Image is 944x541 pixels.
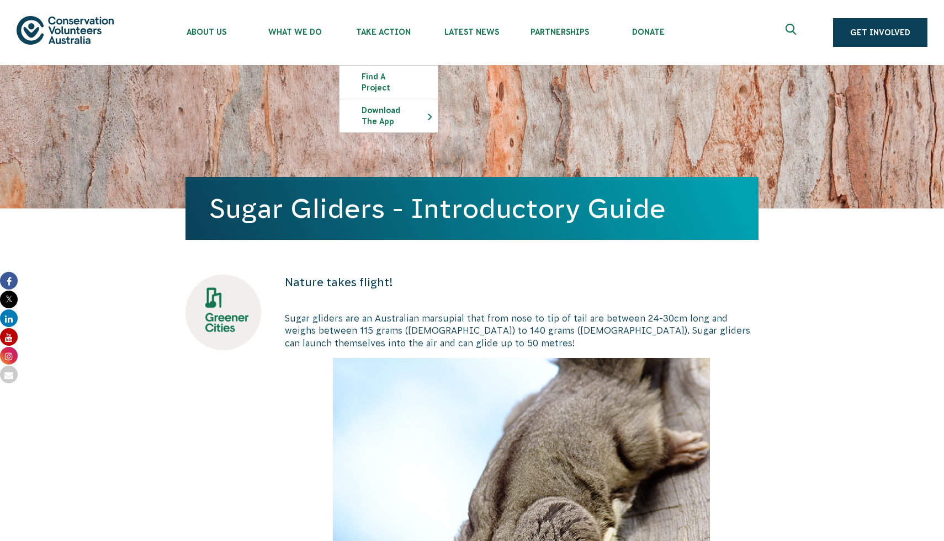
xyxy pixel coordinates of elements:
p: Nature takes flight! [285,275,759,290]
img: Greener Cities [185,275,261,350]
span: About Us [162,28,251,36]
span: Sugar gliders are an Australian marsupial that from nose to tip of tail are between 24-30cm long ... [285,313,750,348]
img: logo.svg [17,16,114,44]
span: Latest News [427,28,516,36]
span: Expand search box [786,24,799,41]
span: Partnerships [516,28,604,36]
a: Get Involved [833,18,927,47]
li: Download the app [339,99,438,133]
span: Donate [604,28,692,36]
a: Find a project [340,66,438,99]
span: What We Do [251,28,339,36]
button: Expand search box Close search box [779,19,805,46]
a: Download the app [340,99,438,132]
h1: Sugar Gliders - Introductory Guide [210,194,734,223]
span: Take Action [339,28,427,36]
